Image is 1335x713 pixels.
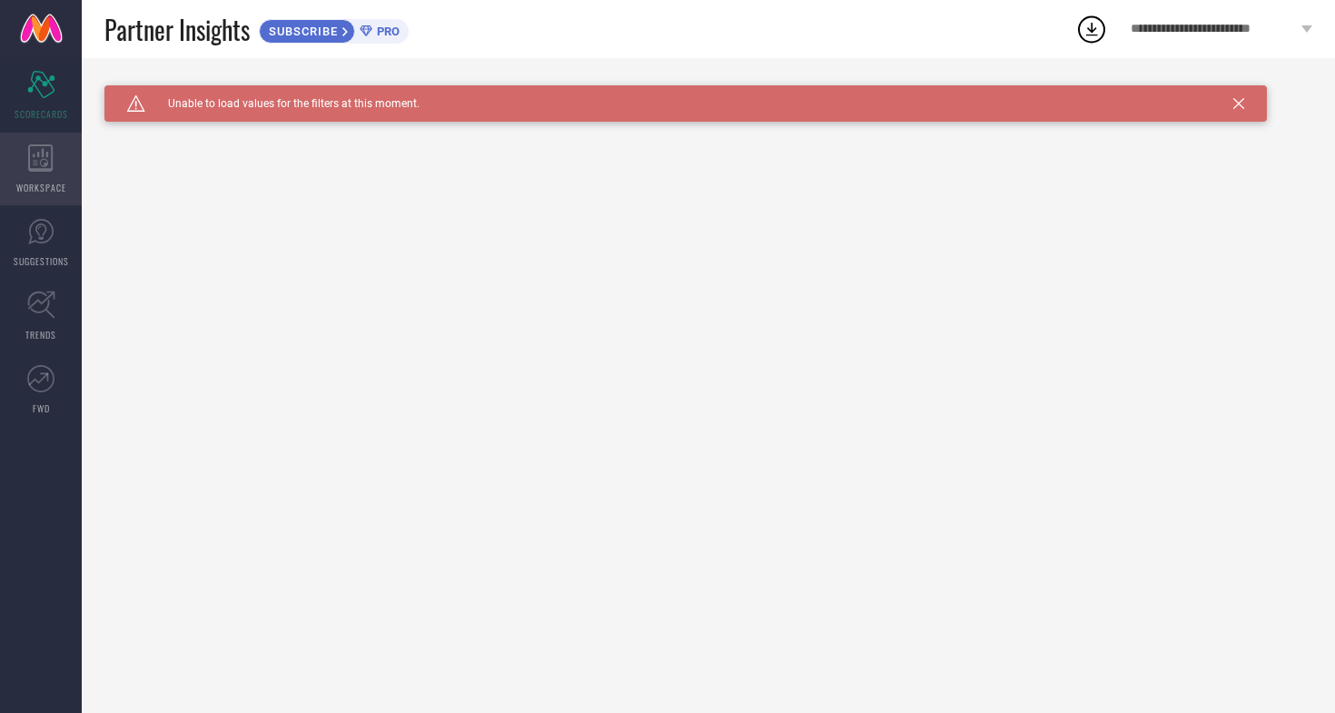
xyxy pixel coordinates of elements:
span: Unable to load values for the filters at this moment. [145,97,420,110]
div: Open download list [1075,13,1108,45]
span: WORKSPACE [16,181,66,194]
a: SUBSCRIBEPRO [259,15,409,44]
span: TRENDS [25,328,56,342]
span: FWD [33,401,50,415]
span: SCORECARDS [15,107,68,121]
div: Unable to load filters at this moment. Please try later. [104,85,1312,100]
span: SUGGESTIONS [14,254,69,268]
span: Partner Insights [104,11,250,48]
span: SUBSCRIBE [260,25,342,38]
span: PRO [372,25,400,38]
